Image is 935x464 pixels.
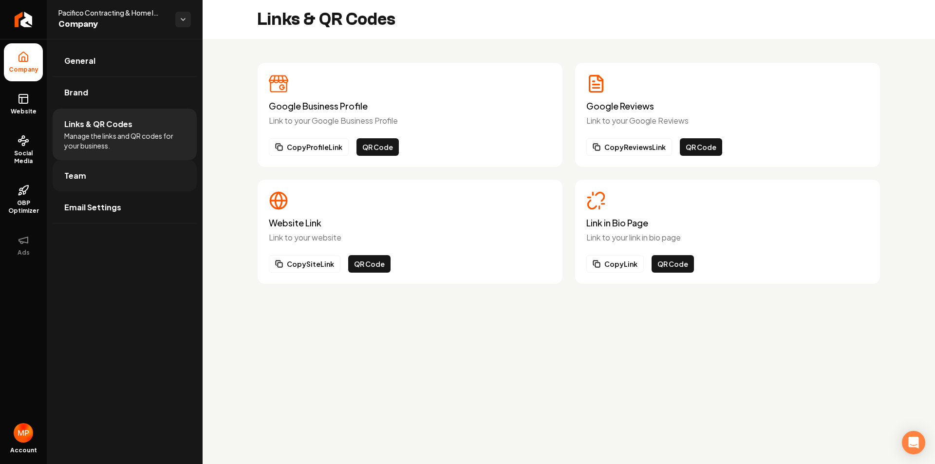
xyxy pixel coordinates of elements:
[14,423,33,443] button: Open user button
[14,249,34,257] span: Ads
[269,232,551,243] p: Link to your website
[4,226,43,264] button: Ads
[64,131,185,150] span: Manage the links and QR codes for your business.
[64,55,95,67] span: General
[7,108,40,115] span: Website
[53,77,197,108] a: Brand
[10,446,37,454] span: Account
[902,431,925,454] div: Open Intercom Messenger
[53,160,197,191] a: Team
[4,199,43,215] span: GBP Optimizer
[269,255,340,273] button: CopySiteLink
[586,255,644,273] button: CopyLink
[269,138,349,156] button: CopyProfileLink
[586,101,869,111] h3: Google Reviews
[4,127,43,173] a: Social Media
[58,18,168,31] span: Company
[269,101,551,111] h3: Google Business Profile
[356,138,399,156] button: QR Code
[269,115,551,127] p: Link to your Google Business Profile
[348,255,391,273] button: QR Code
[4,177,43,223] a: GBP Optimizer
[680,138,722,156] button: QR Code
[15,12,33,27] img: Rebolt Logo
[586,138,672,156] button: CopyReviewsLink
[4,85,43,123] a: Website
[64,87,88,98] span: Brand
[64,170,86,182] span: Team
[14,423,33,443] img: Michael Pacifico
[586,115,869,127] p: Link to your Google Reviews
[64,202,121,213] span: Email Settings
[257,10,395,29] h2: Links & QR Codes
[53,45,197,76] a: General
[652,255,694,273] button: QR Code
[586,232,869,243] p: Link to your link in bio page
[586,218,869,228] h3: Link in Bio Page
[4,149,43,165] span: Social Media
[64,118,132,130] span: Links & QR Codes
[269,218,551,228] h3: Website Link
[5,66,42,74] span: Company
[58,8,168,18] span: Pacifico Contracting & Home Improvement
[53,192,197,223] a: Email Settings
